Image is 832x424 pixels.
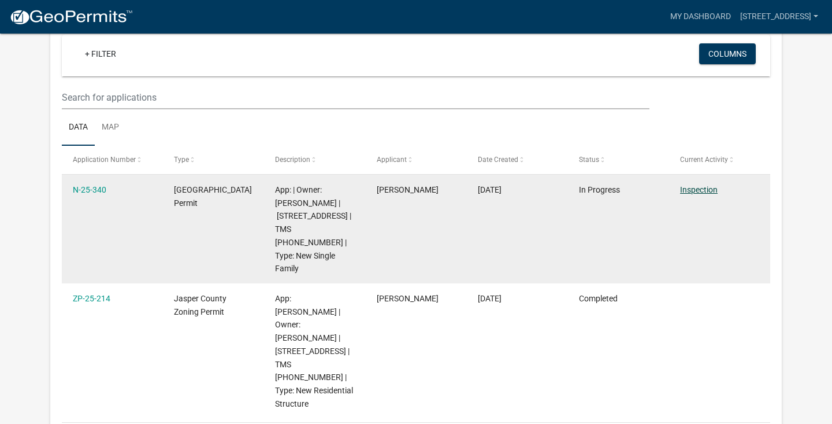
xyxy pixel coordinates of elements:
datatable-header-cell: Applicant [365,146,466,174]
datatable-header-cell: Description [264,146,365,174]
span: Type [174,156,189,164]
a: My Dashboard [666,6,736,28]
span: Status [579,156,599,164]
span: App: | Owner: TA THANH | 141 SCHOOL CUT RD | TMS 029-40-03-018 | Type: New Single Family [275,185,351,274]
a: Inspection [680,185,718,194]
datatable-header-cell: Type [163,146,264,174]
datatable-header-cell: Status [568,146,669,174]
span: THANH TA [377,294,439,303]
span: In Progress [579,185,620,194]
datatable-header-cell: Current Activity [669,146,770,174]
span: Date Created [478,156,518,164]
a: Data [62,109,95,146]
a: [STREET_ADDRESS] [736,6,823,28]
input: Search for applications [62,86,649,109]
span: Current Activity [680,156,728,164]
span: 05/04/2025 [478,294,502,303]
a: N-25-340 [73,185,106,194]
datatable-header-cell: Application Number [62,146,163,174]
span: Applicant [377,156,407,164]
a: + Filter [76,43,125,64]
datatable-header-cell: Date Created [467,146,568,174]
span: Description [275,156,310,164]
span: 08/08/2025 [478,185,502,194]
span: THANH TA [377,185,439,194]
span: Completed [579,294,618,303]
span: Application Number [73,156,136,164]
button: Columns [699,43,756,64]
span: Jasper County Zoning Permit [174,294,226,316]
a: ZP-25-214 [73,294,110,303]
span: App: TA THANH | Owner: TA THANH | 141 SCHOOL CUT RD | TMS 029-40-03-018 | Type: New Residential S... [275,294,353,408]
span: Jasper County Building Permit [174,185,252,208]
a: Map [95,109,126,146]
